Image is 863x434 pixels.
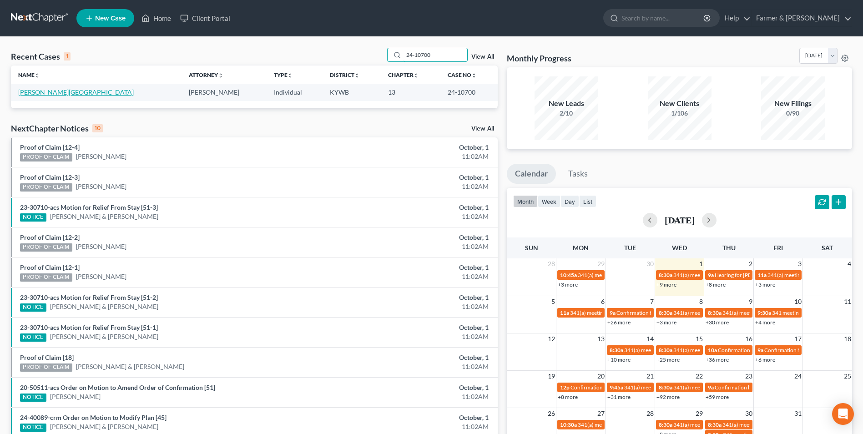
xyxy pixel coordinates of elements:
[338,203,489,212] div: October, 1
[176,10,235,26] a: Client Portal
[715,384,818,391] span: Confirmation hearing for [PERSON_NAME]
[338,242,489,251] div: 11:02AM
[189,71,223,78] a: Attorneyunfold_more
[659,309,672,316] span: 8:30a
[596,371,606,382] span: 20
[649,296,655,307] span: 7
[338,392,489,401] div: 11:02AM
[381,84,440,101] td: 13
[793,371,802,382] span: 24
[656,281,676,288] a: +9 more
[573,244,589,252] span: Mon
[20,363,72,372] div: PROOF OF CLAIM
[648,109,712,118] div: 1/106
[648,98,712,109] div: New Clients
[616,309,768,316] span: Confirmation hearing for [PERSON_NAME] & [PERSON_NAME]
[722,244,736,252] span: Thu
[20,333,46,342] div: NOTICE
[843,371,852,382] span: 25
[797,258,802,269] span: 3
[20,143,80,151] a: Proof of Claim [12-4]
[656,319,676,326] a: +3 more
[579,195,596,207] button: list
[330,71,360,78] a: Districtunfold_more
[323,84,381,101] td: KYWB
[659,384,672,391] span: 8:30a
[20,414,167,421] a: 24-40089-crm Order on Motion to Modify Plan [45]
[471,73,477,78] i: unfold_more
[843,296,852,307] span: 11
[50,332,158,341] a: [PERSON_NAME] & [PERSON_NAME]
[596,258,606,269] span: 29
[706,394,729,400] a: +59 more
[744,371,753,382] span: 23
[50,392,101,401] a: [PERSON_NAME]
[20,263,80,271] a: Proof of Claim [12-1]
[538,195,560,207] button: week
[708,421,722,428] span: 8:30a
[50,302,158,311] a: [PERSON_NAME] & [PERSON_NAME]
[624,347,712,353] span: 341(a) meeting for [PERSON_NAME]
[695,333,704,344] span: 15
[338,362,489,371] div: 11:02AM
[607,356,631,363] a: +10 more
[50,212,158,221] a: [PERSON_NAME] & [PERSON_NAME]
[773,244,783,252] span: Fri
[404,48,467,61] input: Search by name...
[755,356,775,363] a: +6 more
[338,293,489,302] div: October, 1
[793,333,802,344] span: 17
[715,272,786,278] span: Hearing for [PERSON_NAME]
[338,383,489,392] div: October, 1
[646,258,655,269] span: 30
[748,258,753,269] span: 2
[607,394,631,400] a: +31 more
[570,384,722,391] span: Confirmation hearing for [PERSON_NAME] & [PERSON_NAME]
[338,413,489,422] div: October, 1
[507,53,571,64] h3: Monthly Progress
[659,421,672,428] span: 8:30a
[695,371,704,382] span: 22
[20,384,215,391] a: 20-50511-acs Order on Motion to Amend Order of Confirmation [51]
[76,152,126,161] a: [PERSON_NAME]
[288,73,293,78] i: unfold_more
[20,153,72,161] div: PROOF OF CLAIM
[607,319,631,326] a: +26 more
[76,272,126,281] a: [PERSON_NAME]
[20,394,46,402] div: NOTICE
[338,212,489,221] div: 11:02AM
[274,71,293,78] a: Typeunfold_more
[338,302,489,311] div: 11:02AM
[20,303,46,312] div: NOTICE
[706,319,729,326] a: +30 more
[20,243,72,252] div: PROOF OF CLAIM
[535,109,598,118] div: 2/10
[11,51,71,62] div: Recent Cases
[708,347,717,353] span: 10a
[624,244,636,252] span: Tue
[76,242,126,251] a: [PERSON_NAME]
[547,408,556,419] span: 26
[338,422,489,431] div: 11:02AM
[535,98,598,109] div: New Leads
[76,362,184,371] a: [PERSON_NAME] & [PERSON_NAME]
[665,215,695,225] h2: [DATE]
[471,126,494,132] a: View All
[698,258,704,269] span: 1
[673,347,761,353] span: 341(a) meeting for [PERSON_NAME]
[706,356,729,363] a: +36 more
[338,323,489,332] div: October, 1
[610,347,623,353] span: 8:30a
[755,281,775,288] a: +3 more
[757,347,763,353] span: 9a
[560,272,577,278] span: 10:45a
[507,164,556,184] a: Calendar
[744,333,753,344] span: 16
[11,123,103,134] div: NextChapter Notices
[338,332,489,341] div: 11:02AM
[708,384,714,391] span: 9a
[560,384,570,391] span: 12p
[672,244,687,252] span: Wed
[218,73,223,78] i: unfold_more
[673,272,761,278] span: 341(a) meeting for [PERSON_NAME]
